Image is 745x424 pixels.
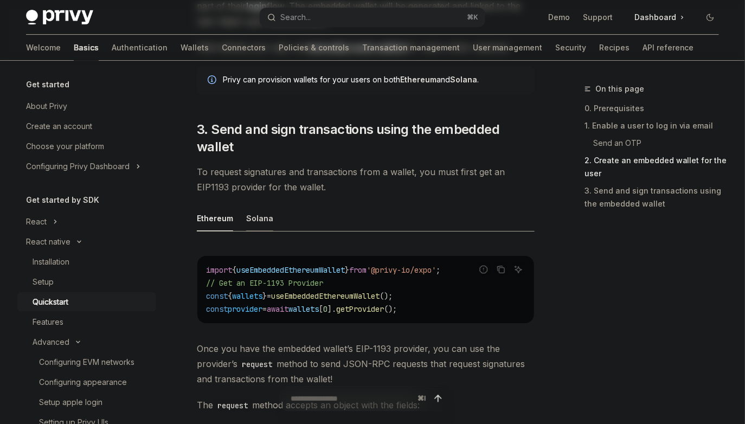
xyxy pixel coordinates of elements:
button: Send message [431,391,446,406]
button: Toggle React native section [17,232,156,252]
span: Once you have the embedded wallet’s EIP-1193 provider, you can use the provider’s method to send ... [197,341,535,387]
button: Open search [260,8,485,27]
div: Configuring EVM networks [39,356,134,369]
span: { [232,265,236,275]
span: getProvider [336,304,384,314]
span: wallets [288,304,319,314]
div: Search... [280,11,311,24]
span: '@privy-io/expo' [367,265,436,275]
span: ]. [327,304,336,314]
a: Features [17,312,156,332]
span: ⌘ K [467,13,479,22]
div: Configuring Privy Dashboard [26,160,130,173]
div: Choose your platform [26,140,104,153]
span: const [206,291,228,301]
span: } [345,265,349,275]
a: Send an OTP [585,134,728,152]
a: Setup apple login [17,393,156,412]
span: ; [436,265,440,275]
a: Setup [17,272,156,292]
div: About Privy [26,100,67,113]
span: Dashboard [634,12,676,23]
button: Ask AI [511,262,525,277]
span: await [267,304,288,314]
div: Privy can provision wallets for your users on both and . [223,74,524,86]
span: wallets [232,291,262,301]
a: Welcome [26,35,61,61]
div: Ethereum [197,205,233,231]
svg: Info [208,75,219,86]
a: Wallets [181,35,209,61]
div: React [26,215,47,228]
span: from [349,265,367,275]
a: Installation [17,252,156,272]
span: useEmbeddedEthereumWallet [236,265,345,275]
span: = [267,291,271,301]
strong: Ethereum [400,75,436,84]
span: useEmbeddedEthereumWallet [271,291,380,301]
a: Choose your platform [17,137,156,156]
a: 3. Send and sign transactions using the embedded wallet [585,182,728,213]
span: { [228,291,232,301]
a: API reference [643,35,694,61]
strong: Solana [450,75,477,84]
input: Ask a question... [291,387,414,410]
a: 1. Enable a user to log in via email [585,117,728,134]
a: Connectors [222,35,266,61]
div: Setup [33,275,54,288]
span: provider [228,304,262,314]
span: (); [384,304,397,314]
button: Toggle dark mode [702,9,719,26]
a: Dashboard [626,9,693,26]
a: Support [583,12,613,23]
span: 0 [323,304,327,314]
div: Quickstart [33,295,68,309]
div: Advanced [33,336,69,349]
div: Setup apple login [39,396,102,409]
button: Toggle Configuring Privy Dashboard section [17,157,156,176]
button: Toggle React section [17,212,156,232]
span: import [206,265,232,275]
button: Toggle Advanced section [17,332,156,352]
a: Demo [548,12,570,23]
a: Configuring appearance [17,372,156,392]
span: // Get an EIP-1193 Provider [206,278,323,288]
div: Configuring appearance [39,376,127,389]
a: 2. Create an embedded wallet for the user [585,152,728,182]
a: Security [555,35,586,61]
code: request [237,358,277,370]
span: const [206,304,228,314]
a: Authentication [112,35,168,61]
div: Solana [246,205,273,231]
span: On this page [595,82,644,95]
a: Quickstart [17,292,156,312]
div: Installation [33,255,69,268]
span: } [262,291,267,301]
span: = [262,304,267,314]
a: About Privy [17,97,156,116]
a: Create an account [17,117,156,136]
a: 0. Prerequisites [585,100,728,117]
span: (); [380,291,393,301]
a: Basics [74,35,99,61]
a: Policies & controls [279,35,349,61]
button: Report incorrect code [477,262,491,277]
div: Features [33,316,63,329]
a: User management [473,35,542,61]
div: Create an account [26,120,92,133]
a: Configuring EVM networks [17,352,156,372]
span: 3. Send and sign transactions using the embedded wallet [197,121,535,156]
a: Recipes [599,35,630,61]
button: Copy the contents from the code block [494,262,508,277]
h5: Get started [26,78,69,91]
span: To request signatures and transactions from a wallet, you must first get an EIP1193 provider for ... [197,164,535,195]
img: dark logo [26,10,93,25]
a: Transaction management [362,35,460,61]
span: [ [319,304,323,314]
h5: Get started by SDK [26,194,99,207]
div: React native [26,235,70,248]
